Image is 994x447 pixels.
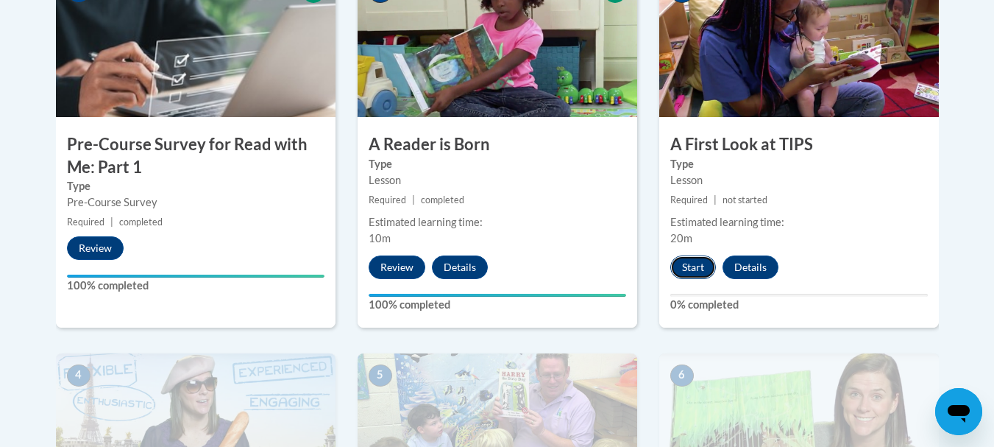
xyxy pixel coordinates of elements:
[369,294,626,297] div: Your progress
[67,365,90,387] span: 4
[935,388,982,435] iframe: Button to launch messaging window
[369,156,626,172] label: Type
[56,133,336,179] h3: Pre-Course Survey for Read with Me: Part 1
[412,194,415,205] span: |
[369,365,392,387] span: 5
[67,217,104,228] span: Required
[110,217,113,228] span: |
[723,194,767,205] span: not started
[369,256,425,279] button: Review
[358,133,637,156] h3: A Reader is Born
[670,214,928,230] div: Estimated learning time:
[67,178,324,194] label: Type
[670,156,928,172] label: Type
[67,236,124,260] button: Review
[369,297,626,313] label: 100% completed
[670,172,928,189] div: Lesson
[659,133,939,156] h3: A First Look at TIPS
[369,214,626,230] div: Estimated learning time:
[67,194,324,211] div: Pre-Course Survey
[421,194,464,205] span: completed
[369,172,626,189] div: Lesson
[670,256,716,279] button: Start
[67,275,324,278] div: Your progress
[67,278,324,294] label: 100% completed
[670,297,928,313] label: 0% completed
[714,194,717,205] span: |
[369,232,391,244] span: 10m
[670,232,692,244] span: 20m
[670,194,708,205] span: Required
[723,256,778,279] button: Details
[369,194,406,205] span: Required
[670,365,694,387] span: 6
[432,256,488,279] button: Details
[119,217,163,228] span: completed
